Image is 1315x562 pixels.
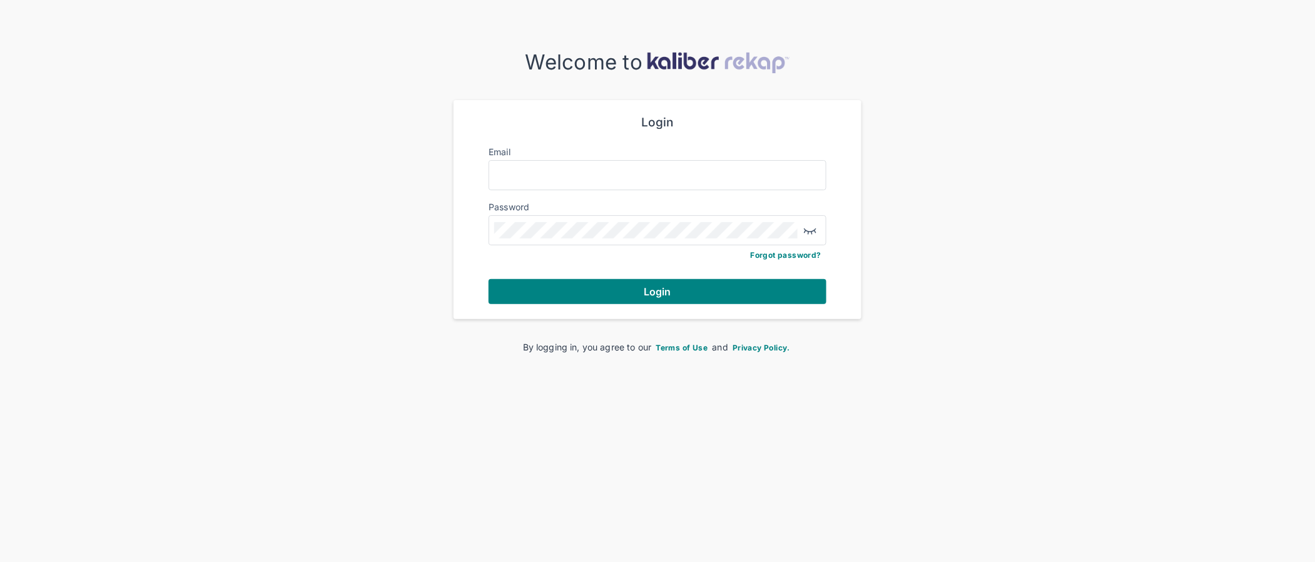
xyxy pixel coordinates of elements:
img: eye-closed.fa43b6e4.svg [803,223,818,238]
a: Terms of Use [654,342,710,352]
div: Login [489,115,826,130]
img: kaliber-logo [647,52,790,73]
label: Email [489,146,510,157]
span: Privacy Policy. [733,343,790,352]
div: By logging in, you agree to our and [474,340,841,354]
a: Privacy Policy. [731,342,792,352]
a: Forgot password? [751,250,821,260]
span: Terms of Use [656,343,708,352]
span: Login [644,285,671,298]
button: Login [489,279,826,304]
label: Password [489,202,530,212]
